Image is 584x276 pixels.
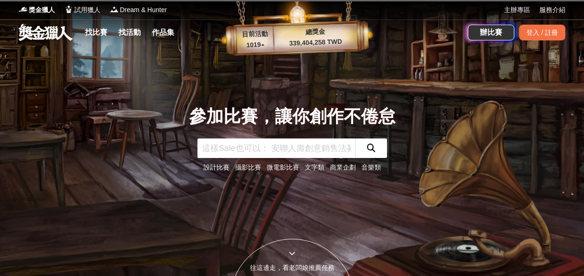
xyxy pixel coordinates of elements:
p: 總獎金 [273,26,357,38]
p: 339,404,258 TWD [274,36,358,49]
a: 找活動 [115,26,144,39]
a: Logo獎金獵人 [19,5,55,15]
a: 商業企劃 [330,164,356,171]
img: Logo [64,5,73,14]
span: 獎金獵人 [29,5,55,15]
a: 辦比賽 [468,25,514,40]
a: LogoDream & Hunter [110,5,167,15]
a: 文字類 [305,164,324,171]
input: 這樣Sale也可以： 安聯人壽創意銷售法募集 [197,138,355,158]
span: 試用獵人 [74,5,100,15]
a: 攝影比賽 [235,164,261,171]
a: 主辦專區 [504,5,530,15]
div: 參加比賽，讓你創作不倦怠 [189,104,395,130]
a: 設計比賽 [203,164,230,171]
div: 登入 / 註冊 [519,25,565,40]
a: 服務介紹 [539,5,565,15]
img: Logo [110,5,119,14]
a: 微電影比賽 [267,164,299,171]
a: 找比賽 [81,26,111,39]
a: Logo試用獵人 [64,5,100,15]
a: 作品集 [148,26,178,39]
a: 音樂類 [361,164,381,171]
img: Logo [19,5,28,14]
p: 目前活動 [236,29,274,40]
span: Dream & Hunter [120,5,167,15]
p: 1019 ▴ [236,39,274,51]
div: 往這邊走，看老闆娘推薦任務 [230,263,354,273]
